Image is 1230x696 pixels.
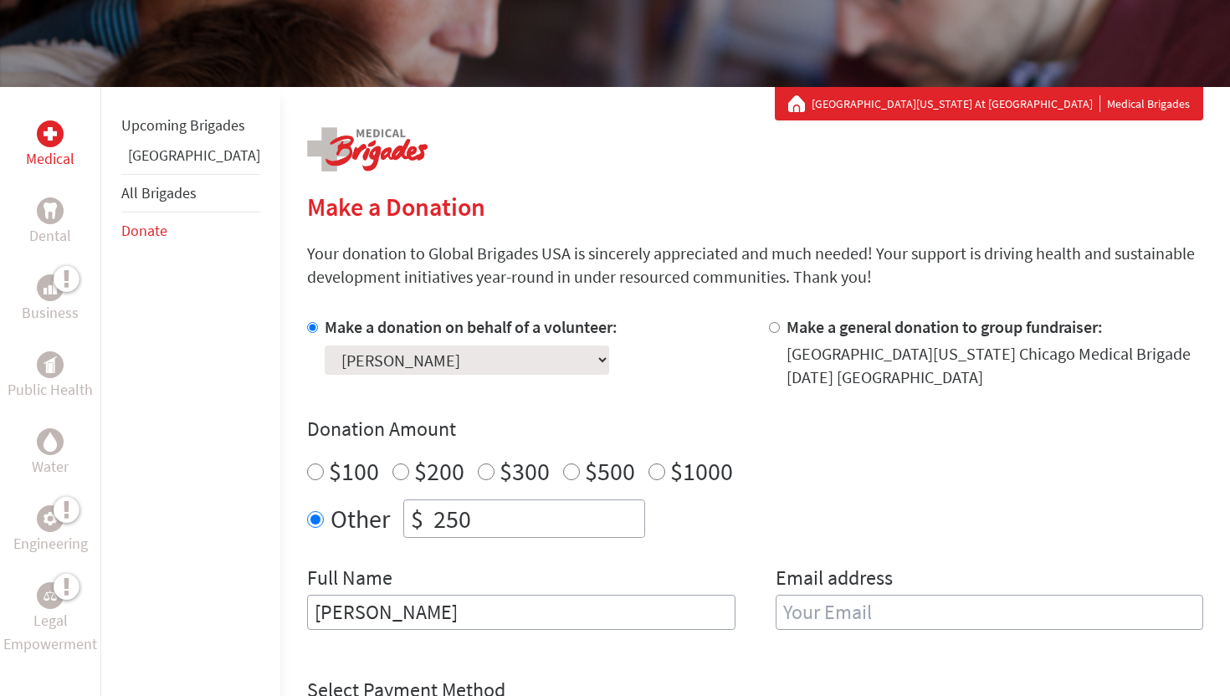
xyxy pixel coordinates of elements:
[13,532,88,555] p: Engineering
[128,146,260,165] a: [GEOGRAPHIC_DATA]
[44,591,57,601] img: Legal Empowerment
[121,221,167,240] a: Donate
[44,281,57,294] img: Business
[37,428,64,455] div: Water
[787,316,1103,337] label: Make a general donation to group fundraiser:
[812,95,1100,112] a: [GEOGRAPHIC_DATA][US_STATE] At [GEOGRAPHIC_DATA]
[121,212,260,249] li: Donate
[585,455,635,487] label: $500
[670,455,733,487] label: $1000
[121,174,260,212] li: All Brigades
[29,197,71,248] a: DentalDental
[44,356,57,373] img: Public Health
[307,565,392,595] label: Full Name
[29,224,71,248] p: Dental
[32,428,69,478] a: WaterWater
[307,416,1203,443] h4: Donation Amount
[3,582,97,656] a: Legal EmpowermentLegal Empowerment
[37,197,64,224] div: Dental
[329,455,379,487] label: $100
[37,120,64,147] div: Medical
[307,595,735,630] input: Enter Full Name
[44,202,57,218] img: Dental
[22,301,79,325] p: Business
[307,242,1203,289] p: Your donation to Global Brigades USA is sincerely appreciated and much needed! Your support is dr...
[121,144,260,174] li: Panama
[788,95,1190,112] div: Medical Brigades
[787,342,1204,389] div: [GEOGRAPHIC_DATA][US_STATE] Chicago Medical Brigade [DATE] [GEOGRAPHIC_DATA]
[8,351,93,402] a: Public HealthPublic Health
[44,432,57,451] img: Water
[3,609,97,656] p: Legal Empowerment
[22,274,79,325] a: BusinessBusiness
[37,505,64,532] div: Engineering
[331,499,390,538] label: Other
[13,505,88,555] a: EngineeringEngineering
[37,351,64,378] div: Public Health
[26,120,74,171] a: MedicalMedical
[776,595,1204,630] input: Your Email
[121,107,260,144] li: Upcoming Brigades
[26,147,74,171] p: Medical
[32,455,69,478] p: Water
[307,127,428,171] img: logo-medical.png
[404,500,430,537] div: $
[325,316,618,337] label: Make a donation on behalf of a volunteer:
[37,582,64,609] div: Legal Empowerment
[121,115,245,135] a: Upcoming Brigades
[44,512,57,525] img: Engineering
[307,192,1203,222] h2: Make a Donation
[37,274,64,301] div: Business
[44,127,57,141] img: Medical
[414,455,464,487] label: $200
[121,183,197,202] a: All Brigades
[430,500,644,537] input: Enter Amount
[8,378,93,402] p: Public Health
[500,455,550,487] label: $300
[776,565,893,595] label: Email address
